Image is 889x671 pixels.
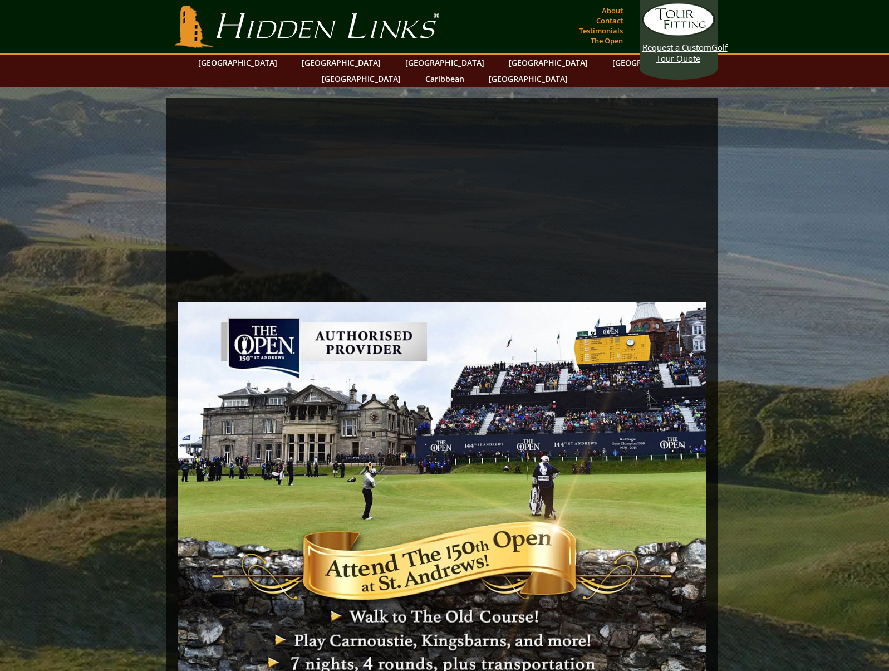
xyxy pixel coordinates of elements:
a: Request a CustomGolf Tour Quote [642,3,715,64]
a: Testimonials [576,23,626,38]
a: [GEOGRAPHIC_DATA] [400,55,490,71]
a: The Open [588,33,626,48]
span: Request a Custom [642,42,711,53]
a: [GEOGRAPHIC_DATA] [607,55,697,71]
a: [GEOGRAPHIC_DATA] [193,55,283,71]
a: [GEOGRAPHIC_DATA] [483,71,573,87]
iframe: Sir-Nick-Favorite-memories-from-St-Andrews [271,109,613,302]
a: [GEOGRAPHIC_DATA] [316,71,406,87]
a: Caribbean [420,71,470,87]
a: [GEOGRAPHIC_DATA] [503,55,593,71]
a: Contact [593,13,626,28]
a: [GEOGRAPHIC_DATA] [296,55,386,71]
a: About [599,3,626,18]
